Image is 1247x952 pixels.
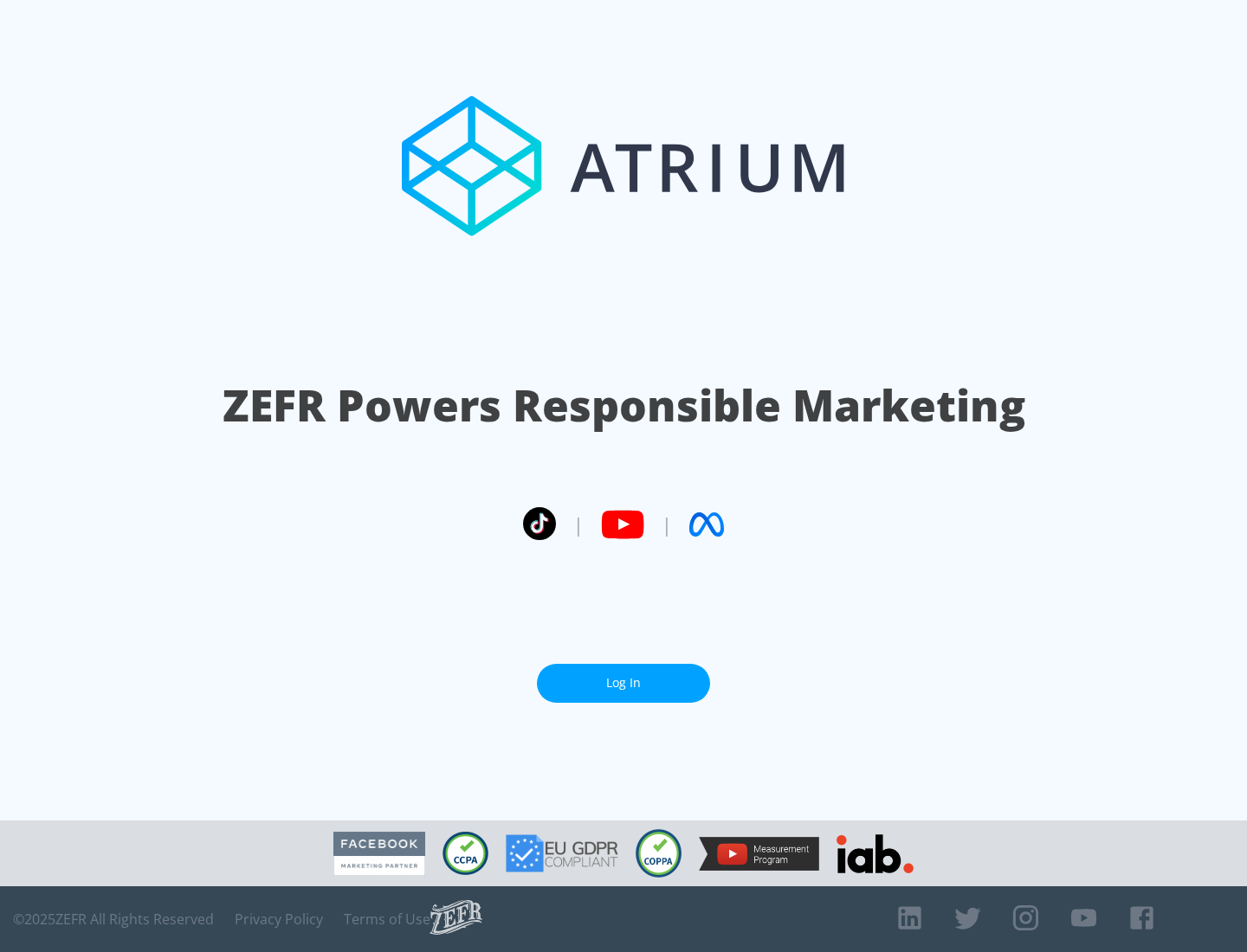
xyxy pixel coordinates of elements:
img: GDPR Compliant [506,834,618,872]
span: | [573,511,584,537]
img: Facebook Marketing Partner [333,832,425,876]
a: Log In [537,664,710,703]
span: © 2025 ZEFR All Rights Reserved [13,910,214,928]
img: COPPA Compliant [636,829,682,878]
a: Terms of Use [344,910,430,928]
img: YouTube Measurement Program [699,837,819,871]
h1: ZEFR Powers Responsible Marketing [223,376,1025,435]
img: CCPA Compliant [443,832,488,875]
img: IAB [837,834,914,873]
a: Privacy Policy [235,910,323,928]
span: | [662,511,672,537]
